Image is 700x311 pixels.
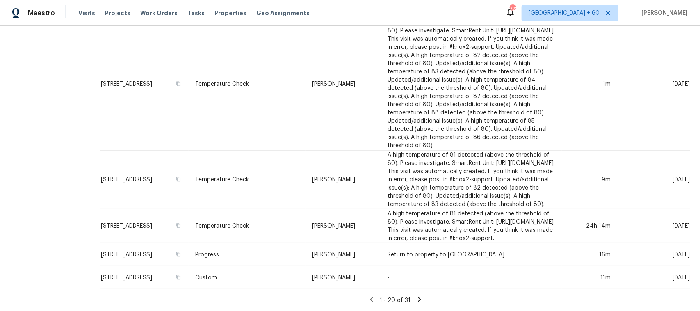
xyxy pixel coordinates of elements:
[381,209,562,243] td: A high temperature of 81 detected (above the threshold of 80). Please investigate. SmartRent Unit...
[562,243,618,266] td: 16m
[28,9,55,17] span: Maestro
[187,10,205,16] span: Tasks
[100,266,189,289] td: [STREET_ADDRESS]
[189,243,306,266] td: Progress
[306,209,381,243] td: [PERSON_NAME]
[100,243,189,266] td: [STREET_ADDRESS]
[617,243,690,266] td: [DATE]
[78,9,95,17] span: Visits
[100,151,189,209] td: [STREET_ADDRESS]
[529,9,600,17] span: [GEOGRAPHIC_DATA] + 60
[306,266,381,289] td: [PERSON_NAME]
[617,266,690,289] td: [DATE]
[381,151,562,209] td: A high temperature of 81 detected (above the threshold of 80). Please investigate. SmartRent Unit...
[214,9,246,17] span: Properties
[562,18,618,151] td: 1m
[175,176,182,183] button: Copy Address
[140,9,178,17] span: Work Orders
[617,151,690,209] td: [DATE]
[381,18,562,151] td: A high temperature of 81 detected (above the threshold of 80). Please investigate. SmartRent Unit...
[189,266,306,289] td: Custom
[380,297,411,303] span: 1 - 20 of 31
[105,9,130,17] span: Projects
[381,243,562,266] td: Return to property to [GEOGRAPHIC_DATA]
[562,266,618,289] td: 11m
[189,151,306,209] td: Temperature Check
[617,209,690,243] td: [DATE]
[381,266,562,289] td: -
[175,80,182,87] button: Copy Address
[562,209,618,243] td: 24h 14m
[638,9,688,17] span: [PERSON_NAME]
[562,151,618,209] td: 9m
[306,151,381,209] td: [PERSON_NAME]
[306,18,381,151] td: [PERSON_NAME]
[306,243,381,266] td: [PERSON_NAME]
[189,18,306,151] td: Temperature Check
[256,9,310,17] span: Geo Assignments
[175,251,182,258] button: Copy Address
[510,5,515,13] div: 728
[100,18,189,151] td: [STREET_ADDRESS]
[189,209,306,243] td: Temperature Check
[175,222,182,229] button: Copy Address
[617,18,690,151] td: [DATE]
[100,209,189,243] td: [STREET_ADDRESS]
[175,274,182,281] button: Copy Address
